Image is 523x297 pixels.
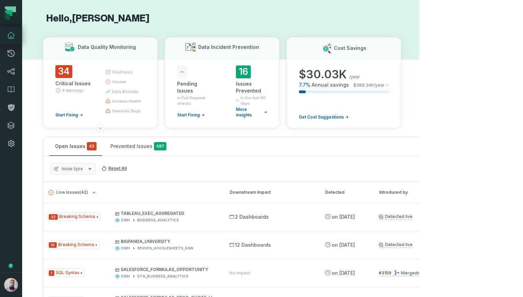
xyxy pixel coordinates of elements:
[49,242,57,248] span: Severity
[177,112,200,118] span: Start Fixing
[49,270,54,276] span: Severity
[175,143,469,149] div: Show Muted
[43,12,398,25] h1: Hello, [PERSON_NAME]
[62,166,83,172] span: Issue type
[379,189,441,195] div: Introduced by
[115,211,217,216] p: TABLEAU_EXEC_AGGREGATED
[177,95,208,106] span: in Pull Request checks
[55,65,72,78] span: 34
[299,114,344,120] span: Get Cost Suggestions
[55,112,83,118] a: Start Fixing
[312,81,349,88] span: Annual savings
[236,107,263,118] span: More insights
[379,270,438,276] a: #3159Merged[DATE] 6:30:30 PM
[50,163,96,175] button: Issue type
[230,189,313,195] div: Downstream Impact
[87,142,97,150] span: critical issues and errors combined
[332,214,355,220] relative-time: Sep 8, 2025, 4:02 AM GMT+3
[112,98,141,104] span: schema health
[121,274,130,279] div: DWH
[229,213,269,220] span: 2 Dashboards
[379,214,413,220] a: Detected live
[47,269,85,277] span: Issue Type
[49,214,58,220] span: Severity
[229,242,271,248] span: 12 Dashboards
[112,69,132,75] span: freshness
[78,44,136,51] h3: Data Quality Monitoring
[105,137,172,156] button: Prevented Issues
[325,189,367,195] div: Detected
[394,270,438,276] div: Merged
[99,163,129,174] button: Reset All
[299,114,349,120] a: Get Cost Suggestions
[137,218,179,223] div: BUSINESS_ANALYTICS
[48,190,88,195] span: Live Issues ( 42 )
[137,274,189,279] div: STG_BUSINESS_ANALYTICS
[55,80,93,87] div: Critical Issues
[418,270,438,276] relative-time: Aug 27, 2025, 6:30 PM GMT+3
[299,81,310,88] span: 7.7 %
[47,212,101,221] span: Issue Type
[112,89,138,94] span: data anomaly
[115,267,217,272] p: SALESFORCE_FORMULAS_OPPORTUNITY
[229,270,250,276] div: No Impact
[4,278,18,292] img: avatar of Idan Shabi
[349,74,360,80] span: /year
[112,79,126,85] span: volume
[286,37,401,128] button: Cost Savings$30.03K/year7.7%Annual savings$389.34K/yearGet Cost Suggestions
[121,218,130,223] div: DWH
[137,246,193,251] div: REVOPS_GOOGLESHEETS_RAW
[43,37,158,128] button: Data Quality Monitoring34Critical Issues8 WarningsStart Fixingfreshnessvolumedata anomalyschema h...
[121,246,130,251] div: DWH
[332,242,355,248] relative-time: Sep 8, 2025, 4:02 AM GMT+3
[48,190,217,195] button: Live Issues(42)
[177,112,205,118] a: Start Fixing
[299,68,347,81] span: $ 30.03K
[55,112,78,118] span: Start Fixing
[354,82,385,88] span: $ 389.34K /year
[236,107,267,118] a: More insights
[332,270,355,276] relative-time: Aug 27, 2025, 6:30 PM GMT+3
[165,37,279,128] button: Data Incident Prevention-Pending Issuesin Pull Request checksStart Fixing16Issues PreventedIn the...
[47,241,100,249] span: Issue Type
[334,45,366,52] h3: Cost Savings
[49,137,102,156] button: Open Issues
[115,239,217,244] p: BIGPANDA_UNIVERSITY
[62,88,84,93] span: 8 Warnings
[236,80,267,94] div: Issues Prevented
[240,95,267,106] span: In the last 90 days
[112,108,141,114] span: semantic bugs
[198,44,259,51] h3: Data Incident Prevention
[154,142,166,150] span: 497
[177,80,208,94] div: Pending Issues
[8,263,14,269] div: Tooltip anchor
[379,242,413,248] a: Detected live
[177,65,187,78] span: -
[236,65,251,78] span: 16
